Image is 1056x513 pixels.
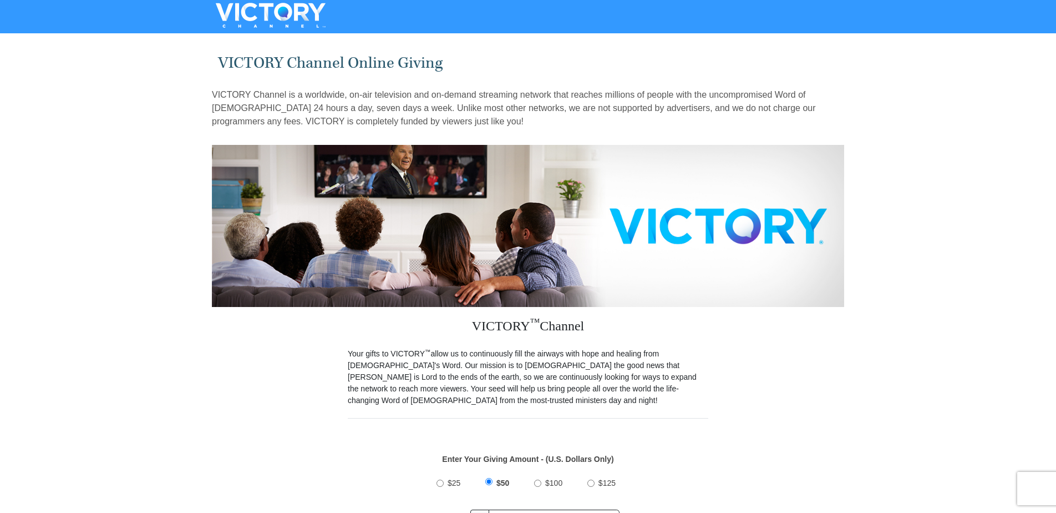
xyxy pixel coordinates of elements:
sup: ™ [530,316,540,328]
span: $50 [496,479,509,487]
span: $25 [448,479,460,487]
h1: VICTORY Channel Online Giving [218,54,839,72]
span: $100 [545,479,562,487]
strong: Enter Your Giving Amount - (U.S. Dollars Only) [442,455,613,464]
sup: ™ [425,348,431,355]
h3: VICTORY Channel [348,307,708,348]
p: VICTORY Channel is a worldwide, on-air television and on-demand streaming network that reaches mi... [212,88,844,128]
img: VICTORYTHON - VICTORY Channel [201,3,340,28]
p: Your gifts to VICTORY allow us to continuously fill the airways with hope and healing from [DEMOG... [348,348,708,406]
span: $125 [598,479,616,487]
